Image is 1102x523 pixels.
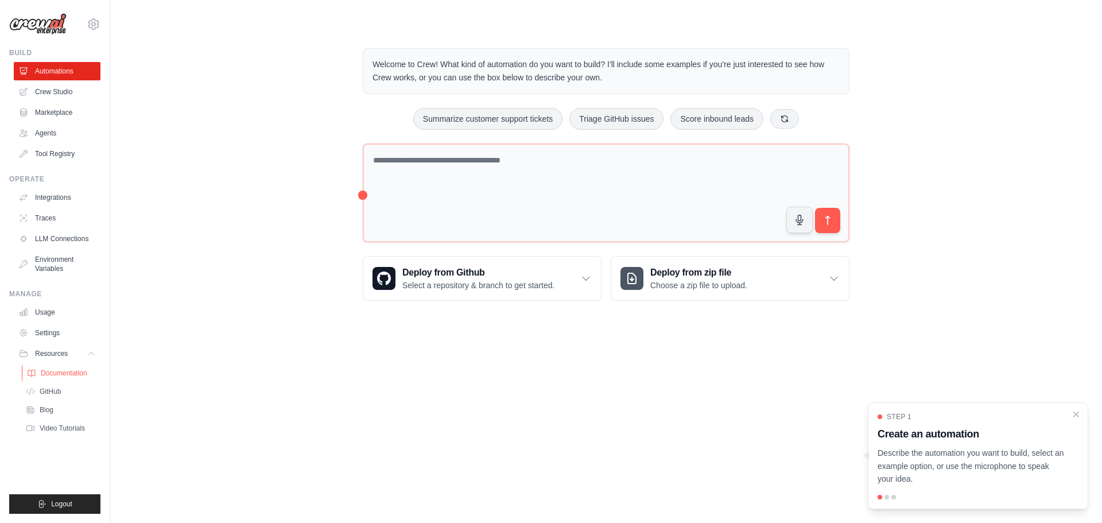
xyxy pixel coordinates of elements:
span: GitHub [40,387,61,396]
a: Tool Registry [14,145,100,163]
a: Blog [21,402,100,418]
span: Video Tutorials [40,424,85,433]
button: Logout [9,494,100,514]
p: Select a repository & branch to get started. [402,280,554,291]
div: Operate [9,175,100,184]
a: Traces [14,209,100,227]
button: Score inbound leads [670,108,763,130]
p: Describe the automation you want to build, select an example option, or use the microphone to spe... [878,447,1065,486]
button: Close walkthrough [1072,410,1081,419]
a: Environment Variables [14,250,100,278]
button: Summarize customer support tickets [413,108,562,130]
a: GitHub [21,383,100,400]
button: Resources [14,344,100,363]
span: Step 1 [887,412,911,421]
a: Usage [14,303,100,321]
h3: Deploy from zip file [650,266,747,280]
h3: Create an automation [878,426,1065,442]
img: Logo [9,13,67,35]
p: Welcome to Crew! What kind of automation do you want to build? I'll include some examples if you'... [372,58,840,84]
span: Resources [35,349,68,358]
a: Documentation [22,365,102,381]
a: Crew Studio [14,83,100,101]
iframe: Chat Widget [1045,468,1102,523]
a: LLM Connections [14,230,100,248]
a: Settings [14,324,100,342]
a: Automations [14,62,100,80]
div: Manage [9,289,100,299]
div: Build [9,48,100,57]
button: Triage GitHub issues [569,108,663,130]
a: Marketplace [14,103,100,122]
span: Documentation [41,369,87,378]
span: Blog [40,405,53,414]
span: Logout [51,499,72,509]
a: Agents [14,124,100,142]
a: Integrations [14,188,100,207]
h3: Deploy from Github [402,266,554,280]
p: Choose a zip file to upload. [650,280,747,291]
a: Video Tutorials [21,420,100,436]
